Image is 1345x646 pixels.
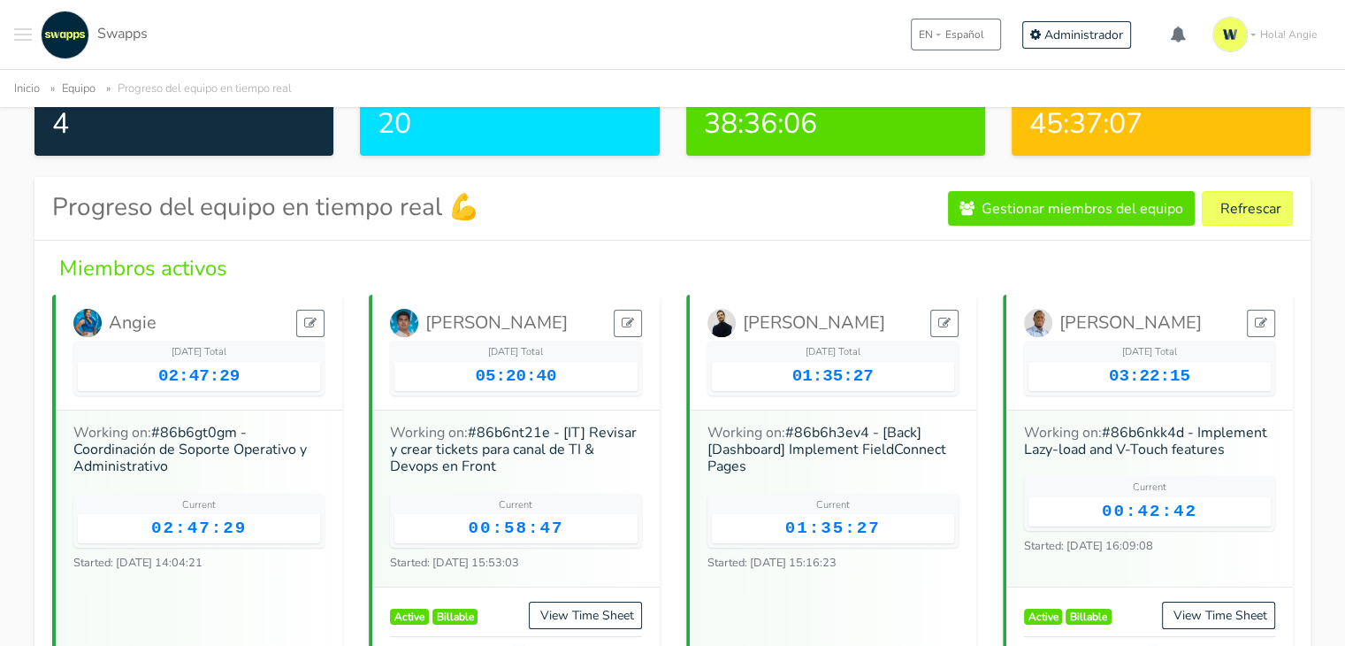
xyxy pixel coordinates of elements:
h2: 45:37:07 [1029,107,1293,141]
span: 05:20:40 [475,366,556,386]
a: Angie [73,309,157,337]
a: Gestionar miembros del equipo [948,191,1195,226]
h2: 20 [378,107,641,141]
span: Billable [432,609,478,625]
small: Started: [DATE] 14:04:21 [73,555,203,571]
img: isotipo-3-3e143c57.png [1212,17,1248,52]
a: Administrador [1022,21,1131,49]
img: José [390,309,418,337]
a: Hola! Angie [1205,10,1331,59]
span: 02:47:29 [151,519,247,538]
img: swapps-linkedin-v2.jpg [41,11,89,59]
img: Angie [73,309,102,337]
small: Started: [DATE] 15:53:03 [390,555,519,571]
button: Refrescar [1202,191,1293,226]
a: #86b6gt0gm - Coordinación de Soporte Operativo y Administrativo [73,423,307,476]
span: Billable [1066,609,1112,625]
small: Started: [DATE] 16:09:08 [1024,538,1153,554]
small: Started: [DATE] 15:16:23 [707,555,837,571]
span: Administrador [1044,27,1123,43]
h3: Progreso del equipo en tiempo real 💪 [52,193,479,223]
a: #86b6nt21e - [IT] Revisar y crear tickets para canal de TI & Devops en Front [390,423,637,476]
span: Hola! Angie [1260,27,1317,42]
span: 02:47:29 [158,366,240,386]
button: ENEspañol [911,19,1001,50]
h6: Working on: [707,425,959,476]
div: [DATE] Total [78,345,320,360]
h6: Working on: [390,425,641,476]
span: Swapps [97,24,148,43]
div: Current [394,498,637,513]
div: [DATE] Total [712,345,954,360]
a: View Time Sheet [1162,602,1275,629]
button: Toggle navigation menu [14,11,32,59]
img: Carlos [707,309,736,337]
a: #86b6nkk4d - Implement Lazy-load and V-Touch features [1024,423,1267,459]
div: Current [78,498,320,513]
a: Swapps [36,11,148,59]
div: Current [712,498,954,513]
span: 00:42:42 [1102,502,1197,521]
span: 01:35:27 [792,366,874,386]
span: 00:58:47 [468,519,563,538]
a: Inicio [14,81,40,96]
span: Active [1024,609,1063,625]
a: #86b6h3ev4 - [Back] [Dashboard] Implement FieldConnect Pages [707,423,946,476]
span: Active [390,609,429,625]
span: 01:35:27 [785,519,881,538]
div: [DATE] Total [394,345,637,360]
h4: Miembros activos [52,255,1293,281]
a: [PERSON_NAME] [707,309,885,337]
a: View Time Sheet [529,602,642,629]
span: 03:22:15 [1109,366,1190,386]
h6: Working on: [73,425,325,476]
h2: 38:36:06 [704,107,967,141]
h6: Working on: [1024,425,1275,458]
a: [PERSON_NAME] [1024,309,1202,337]
img: Hector [1024,309,1052,337]
li: Progreso del equipo en tiempo real [99,79,292,99]
a: Equipo [62,81,96,96]
span: Español [945,27,984,42]
div: Current [1028,481,1271,496]
a: [PERSON_NAME] [390,309,568,337]
div: [DATE] Total [1028,345,1271,360]
h2: 4 [52,107,316,141]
